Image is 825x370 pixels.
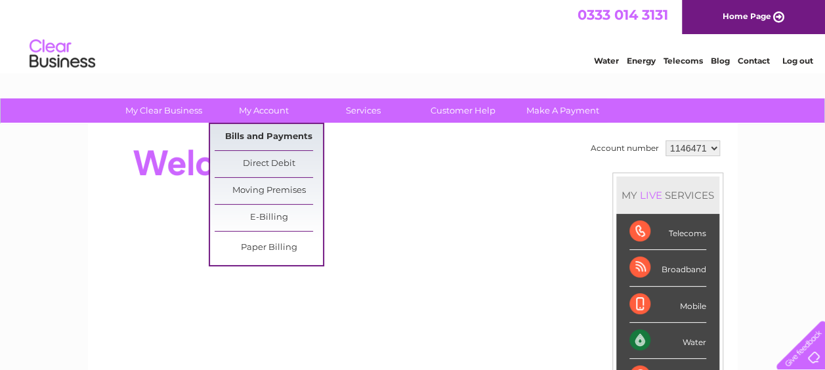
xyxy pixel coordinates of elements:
a: E-Billing [215,205,323,231]
div: Telecoms [629,214,706,250]
a: Contact [738,56,770,66]
a: Water [594,56,619,66]
a: Services [309,98,417,123]
a: Bills and Payments [215,124,323,150]
div: MY SERVICES [616,176,719,214]
div: Mobile [629,287,706,323]
a: Make A Payment [509,98,617,123]
div: Clear Business is a trading name of Verastar Limited (registered in [GEOGRAPHIC_DATA] No. 3667643... [103,7,723,64]
a: Energy [627,56,656,66]
a: My Account [209,98,318,123]
a: My Clear Business [110,98,218,123]
a: Telecoms [664,56,703,66]
a: Paper Billing [215,235,323,261]
a: Moving Premises [215,178,323,204]
td: Account number [587,137,662,159]
div: LIVE [637,189,665,201]
div: Broadband [629,250,706,286]
a: Customer Help [409,98,517,123]
a: 0333 014 3131 [578,7,668,23]
div: Water [629,323,706,359]
img: logo.png [29,34,96,74]
a: Direct Debit [215,151,323,177]
a: Blog [711,56,730,66]
a: Log out [782,56,813,66]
